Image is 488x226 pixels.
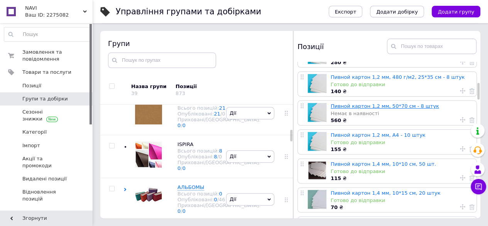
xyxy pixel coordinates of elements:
[182,208,186,214] a: 0
[297,39,387,54] div: Позиції
[176,83,241,90] div: Позиції
[135,141,162,168] img: ISPIRA
[331,59,341,65] b: 280
[469,174,474,181] a: Видалити товар
[335,9,356,15] span: Експорт
[469,203,474,210] a: Видалити товар
[4,27,91,41] input: Пошук
[131,90,138,96] div: 39
[22,49,71,63] span: Замовлення та повідомлення
[331,146,341,152] b: 155
[214,111,220,117] a: 21
[331,81,473,88] div: Готово до відправки
[177,122,181,128] a: 0
[331,88,341,94] b: 140
[22,69,71,76] span: Товари та послуги
[222,111,225,117] div: 0
[22,175,67,182] span: Видалені позиції
[135,98,162,124] img: КРАФТ КАРТОН
[214,197,217,202] a: 0
[331,88,473,95] div: ₴
[177,191,260,197] div: Всього позицій:
[331,74,464,80] a: Пивной картон 1,2 мм, 480 г/м2, 25*35 см - 8 штук
[108,53,216,68] input: Пошук по групах
[469,116,474,123] a: Видалити товар
[387,39,476,54] input: Пошук по товарах
[370,6,424,17] button: Додати добірку
[22,189,71,202] span: Відновлення позицій
[22,209,66,216] span: Характеристики
[22,109,71,122] span: Сезонні знижки
[25,12,93,19] div: Ваш ID: 2275082
[230,110,236,116] span: Дії
[329,6,363,17] button: Експорт
[182,165,186,171] a: 0
[469,58,474,65] a: Видалити товар
[438,9,474,15] span: Додати групу
[331,117,473,124] div: ₴
[469,87,474,94] a: Видалити товар
[469,145,474,152] a: Видалити товар
[181,208,186,214] span: /
[331,139,473,146] div: Готово до відправки
[177,117,260,128] div: Приховані/[GEOGRAPHIC_DATA]:
[116,7,261,16] h1: Управління групами та добірками
[182,122,186,128] a: 0
[177,111,260,117] div: Опубліковані:
[217,197,225,202] span: /
[181,165,186,171] span: /
[177,197,260,202] div: Опубліковані:
[177,105,260,111] div: Всього позицій:
[220,111,225,117] span: /
[331,168,473,175] div: Готово до відправки
[181,122,186,128] span: /
[177,202,260,214] div: Приховані/[GEOGRAPHIC_DATA]:
[331,132,426,138] a: Пивной картон 1,2 мм, А4 - 10 штук
[177,165,181,171] a: 0
[177,184,204,190] span: АЛЬБОМЫ
[177,154,260,160] div: Опубліковані:
[230,153,236,159] span: Дії
[230,196,236,202] span: Дії
[217,154,222,160] span: /
[177,141,193,147] span: ISPIRA
[219,191,222,197] a: 0
[219,105,226,111] a: 21
[331,117,341,123] b: 560
[177,160,260,171] div: Приховані/[GEOGRAPHIC_DATA]:
[177,148,260,154] div: Всього позицій:
[331,110,473,117] div: Немає в наявності
[22,155,71,169] span: Акції та промокоди
[22,142,40,149] span: Імпорт
[376,9,418,15] span: Додати добірку
[219,154,222,160] div: 0
[331,190,440,196] a: Пивной картон 1,4 мм, 10*15 см, 20 штук
[25,5,83,12] span: NAVI
[331,175,341,181] b: 115
[135,184,162,211] img: АЛЬБОМЫ
[219,148,222,154] a: 8
[22,82,41,89] span: Позиції
[331,197,473,204] div: Готово до відправки
[22,129,47,136] span: Категорії
[214,154,217,160] a: 8
[471,179,486,194] button: Чат з покупцем
[108,39,285,48] div: Групи
[331,204,473,211] div: ₴
[331,59,473,66] div: ₴
[331,146,473,153] div: ₴
[331,161,436,167] a: Пивной картон 1,4 мм, 10*10 см, 50 шт.
[331,103,439,109] a: Пивной картон 1,2 мм, 50*70 см - 8 штук
[219,197,225,202] div: 46
[331,175,473,182] div: ₴
[432,6,480,17] button: Додати групу
[131,83,170,90] div: Назва групи
[177,208,181,214] a: 0
[331,204,338,210] b: 70
[22,95,68,102] span: Групи та добірки
[176,90,185,96] div: 873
